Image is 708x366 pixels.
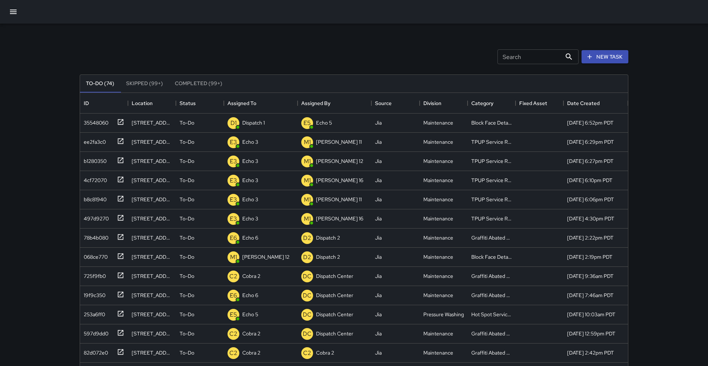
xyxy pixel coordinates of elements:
[301,93,330,114] div: Assigned By
[316,138,362,146] p: [PERSON_NAME] 11
[132,272,172,280] div: 2630 Broadway
[471,196,512,203] div: TPUP Service Requested
[120,75,169,93] button: Skipped (99+)
[375,311,382,318] div: Jia
[567,330,615,337] div: 8/15/2025, 12:59pm PDT
[303,234,311,243] p: D2
[316,311,353,318] p: Dispatch Center
[471,93,493,114] div: Category
[471,234,512,241] div: Graffiti Abated Large
[375,177,382,184] div: Jia
[132,93,153,114] div: Location
[316,177,363,184] p: [PERSON_NAME] 16
[132,234,172,241] div: 1942 Telegraph Avenue
[132,138,172,146] div: 2315 Valdez Street
[128,93,176,114] div: Location
[375,292,382,299] div: Jia
[471,272,512,280] div: Graffiti Abated Large
[132,349,172,356] div: 1500 Broadway
[229,272,237,281] p: C2
[316,119,332,126] p: Echo 5
[316,234,340,241] p: Dispatch 2
[316,196,362,203] p: [PERSON_NAME] 11
[80,75,120,93] button: To-Do (74)
[180,93,196,114] div: Status
[230,291,237,300] p: E6
[375,138,382,146] div: Jia
[423,157,453,165] div: Maintenance
[230,176,237,185] p: E3
[563,93,628,114] div: Date Created
[423,93,441,114] div: Division
[471,177,512,184] div: TPUP Service Requested
[304,215,311,223] p: M1
[242,234,258,241] p: Echo 6
[242,311,258,318] p: Echo 5
[180,157,194,165] p: To-Do
[471,157,512,165] div: TPUP Service Requested
[567,292,614,299] div: 8/18/2025, 7:46am PDT
[567,177,612,184] div: 8/18/2025, 6:10pm PDT
[180,292,194,299] p: To-Do
[303,253,311,262] p: D2
[423,272,453,280] div: Maintenance
[230,253,237,262] p: M1
[303,349,311,358] p: C2
[423,330,453,337] div: Maintenance
[468,93,516,114] div: Category
[81,308,105,318] div: 253a6ff0
[316,157,363,165] p: [PERSON_NAME] 12
[303,272,312,281] p: DC
[471,253,512,261] div: Block Face Detailed
[471,215,512,222] div: TPUP Service Requested
[229,349,237,358] p: C2
[242,177,258,184] p: Echo 3
[423,119,453,126] div: Maintenance
[242,138,258,146] p: Echo 3
[471,119,512,126] div: Block Face Detailed
[471,292,512,299] div: Graffiti Abated Large
[423,196,453,203] div: Maintenance
[303,310,312,319] p: DC
[471,311,512,318] div: Hot Spot Serviced
[180,272,194,280] p: To-Do
[375,330,382,337] div: Jia
[375,234,382,241] div: Jia
[471,138,512,146] div: TPUP Service Requested
[81,269,106,280] div: 725f9fb0
[81,250,108,261] div: 068ce770
[567,253,612,261] div: 8/18/2025, 2:19pm PDT
[423,349,453,356] div: Maintenance
[169,75,228,93] button: Completed (99+)
[375,93,392,114] div: Source
[242,253,289,261] p: [PERSON_NAME] 12
[81,135,106,146] div: ee2fa3c0
[132,157,172,165] div: 1518 Broadway
[242,157,258,165] p: Echo 3
[180,119,194,126] p: To-Do
[371,93,419,114] div: Source
[81,154,107,165] div: b1280350
[375,272,382,280] div: Jia
[316,349,334,356] p: Cobra 2
[180,253,194,261] p: To-Do
[316,272,353,280] p: Dispatch Center
[80,93,128,114] div: ID
[567,93,600,114] div: Date Created
[230,310,237,319] p: E5
[567,157,614,165] div: 8/18/2025, 6:27pm PDT
[316,253,340,261] p: Dispatch 2
[375,196,382,203] div: Jia
[229,330,237,338] p: C2
[228,93,256,114] div: Assigned To
[230,138,237,147] p: E3
[423,311,464,318] div: Pressure Washing
[423,234,453,241] div: Maintenance
[132,292,172,299] div: 1711 Harrison Street
[81,327,108,337] div: 597d9dd0
[375,253,382,261] div: Jia
[471,349,512,356] div: Graffiti Abated Large
[81,174,107,184] div: 4cf72070
[304,157,311,166] p: M1
[375,119,382,126] div: Jia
